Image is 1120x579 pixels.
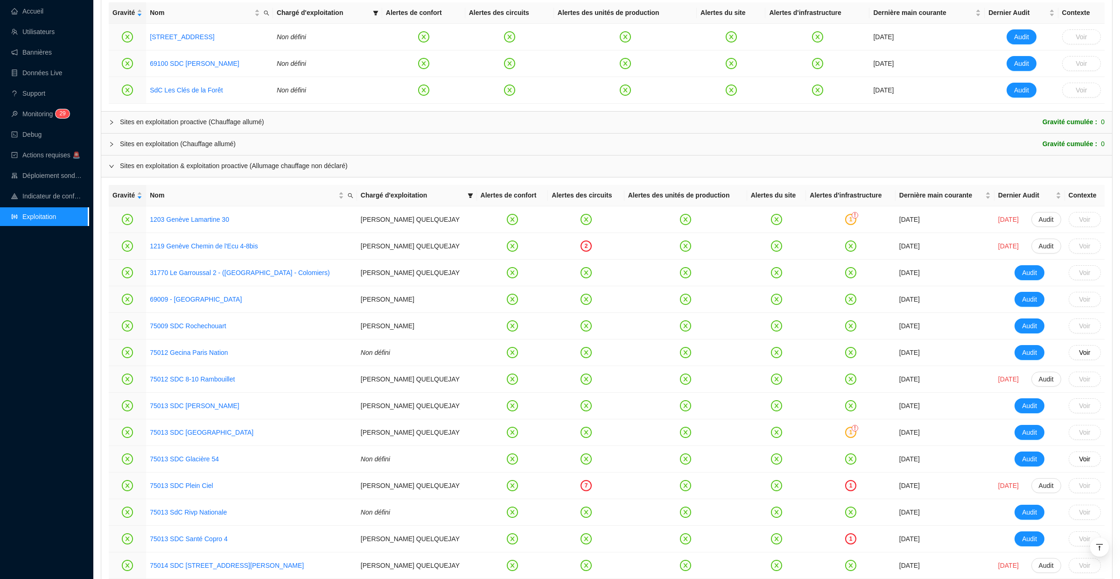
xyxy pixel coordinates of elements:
[726,58,737,69] span: close-circle
[896,526,994,552] td: [DATE]
[146,185,357,206] th: Nom
[277,60,306,67] span: Non défini
[771,400,782,411] span: close-circle
[11,69,63,77] a: databaseDonnées Live
[109,141,114,147] span: collapsed
[122,480,133,491] span: close-circle
[59,110,63,117] span: 2
[361,242,460,250] span: [PERSON_NAME] QUELQUEJAY
[150,534,228,544] a: 75013 SDC Santé Copro 4
[277,33,306,41] span: Non défini
[771,294,782,305] span: close-circle
[680,533,691,544] span: close-circle
[361,269,460,276] span: [PERSON_NAME] QUELQUEJAY
[11,28,55,35] a: teamUtilisateurs
[122,294,133,305] span: close-circle
[1015,265,1044,280] button: Audit
[504,85,515,96] span: close-circle
[899,191,983,200] span: Dernière main courante
[371,6,380,20] span: filter
[896,233,994,260] td: [DATE]
[507,480,518,491] span: close-circle
[150,348,228,358] a: 75012 Gecina Paris Nation
[896,473,994,499] td: [DATE]
[101,155,1112,177] div: Sites en exploitation & exploitation proactive (Allumage chauffage non déclaré)
[620,85,631,96] span: close-circle
[1079,508,1090,517] span: Voir
[581,374,592,385] span: close-circle
[581,267,592,278] span: close-circle
[11,192,82,200] a: heat-mapIndicateur de confort
[845,480,856,491] div: 1
[896,499,994,526] td: [DATE]
[1043,139,1098,149] span: Gravité cumulée :
[998,215,1019,225] span: [DATE]
[109,163,114,169] span: expanded
[1015,398,1044,413] button: Audit
[1065,185,1105,206] th: Contexte
[150,508,227,517] a: 75013 SdC Rivp Nationale
[122,240,133,252] span: close-circle
[150,454,219,464] a: 75013 SDC Glacière 54
[985,2,1058,24] th: Dernier Audit
[1022,454,1037,464] span: Audit
[1022,508,1037,517] span: Audit
[1039,374,1054,384] span: Audit
[11,49,52,56] a: notificationBannières
[869,24,985,50] td: [DATE]
[845,240,856,252] span: close-circle
[1062,29,1101,44] button: Voir
[361,375,460,383] span: [PERSON_NAME] QUELQUEJAY
[150,562,304,569] a: 75014 SDC [STREET_ADDRESS][PERSON_NAME]
[507,533,518,544] span: close-circle
[122,320,133,332] span: close-circle
[507,214,518,225] span: close-circle
[507,320,518,332] span: close-circle
[1015,505,1044,520] button: Audit
[869,2,985,24] th: Dernière main courante
[1079,481,1090,491] span: Voir
[812,31,823,42] span: close-circle
[150,8,252,18] span: Nom
[1079,321,1090,331] span: Voir
[1076,59,1087,69] span: Voir
[361,508,390,516] span: Non défini
[1022,321,1037,331] span: Audit
[277,86,306,94] span: Non défini
[1069,345,1101,360] button: Voir
[845,320,856,332] span: close-circle
[150,428,253,438] a: 75013 SDC [GEOGRAPHIC_DATA]
[1069,558,1101,573] button: Voir
[697,2,765,24] th: Alertes du site
[1031,212,1061,227] button: Audit
[1015,318,1044,333] button: Audit
[726,85,737,96] span: close-circle
[680,347,691,358] span: close-circle
[466,189,475,202] span: filter
[869,77,985,104] td: [DATE]
[771,507,782,518] span: close-circle
[507,267,518,278] span: close-circle
[150,455,219,463] a: 75013 SDC Glacière 54
[680,480,691,491] span: close-circle
[122,267,133,278] span: close-circle
[122,400,133,411] span: close-circle
[845,400,856,411] span: close-circle
[150,32,214,42] a: [STREET_ADDRESS]
[1015,452,1044,466] button: Audit
[11,152,18,158] span: check-square
[1022,295,1037,304] span: Audit
[11,90,45,97] a: questionSupport
[680,400,691,411] span: close-circle
[361,216,460,223] span: [PERSON_NAME] QUELQUEJAY
[1079,534,1090,544] span: Voir
[548,185,624,206] th: Alertes des circuits
[122,347,133,358] span: close-circle
[845,507,856,518] span: close-circle
[418,58,429,69] span: close-circle
[680,427,691,438] span: close-circle
[620,31,631,42] span: close-circle
[150,269,329,276] a: 31770 Le Garroussal 2 - ([GEOGRAPHIC_DATA] - Colomiers)
[507,294,518,305] span: close-circle
[150,374,235,384] a: 75012 SDC 8-10 Rambouillet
